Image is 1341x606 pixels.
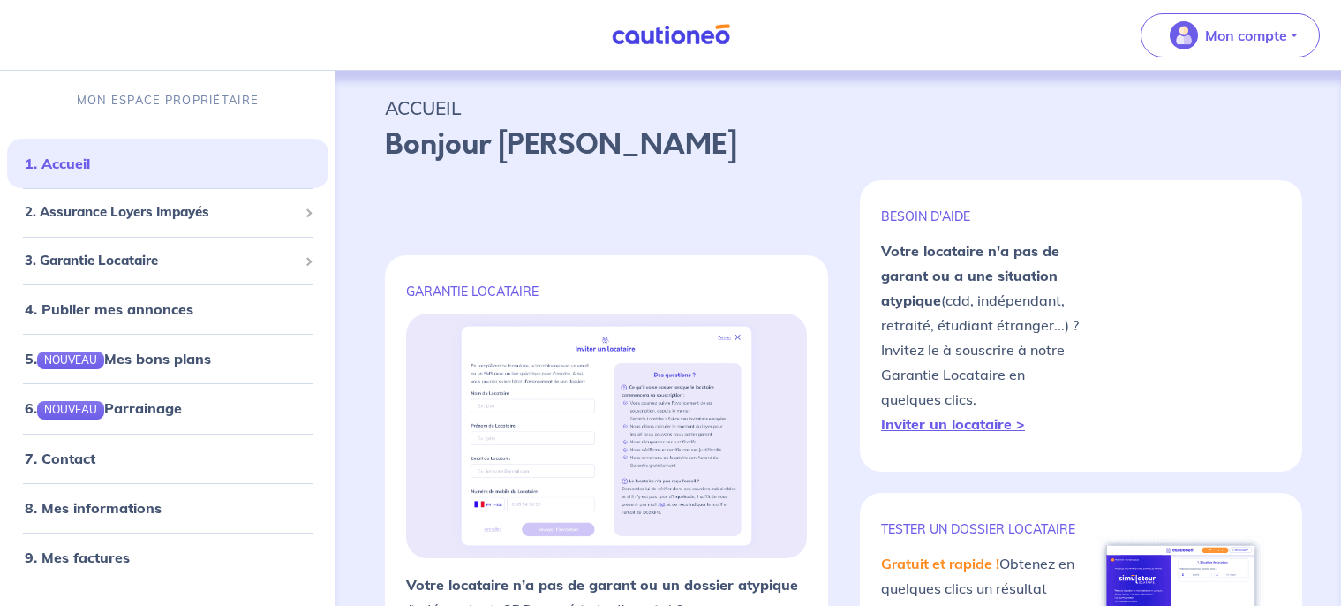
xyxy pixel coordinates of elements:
[25,202,298,223] span: 2. Assurance Loyers Impayés
[77,92,259,109] p: MON ESPACE PROPRIÉTAIRE
[25,350,211,367] a: 5.NOUVEAUMes bons plans
[605,24,737,46] img: Cautioneo
[7,341,328,376] div: 5.NOUVEAUMes bons plans
[881,555,999,572] em: Gratuit et rapide !
[881,415,1025,433] a: Inviter un locataire >
[406,576,798,594] strong: Votre locataire n’a pas de garant ou un dossier atypique
[881,521,1081,537] p: TESTER un dossier locataire
[25,450,95,467] a: 7. Contact
[7,244,328,278] div: 3. Garantie Locataire
[1141,13,1320,57] button: illu_account_valid_menu.svgMon compte
[25,399,182,417] a: 6.NOUVEAUParrainage
[881,208,1081,224] p: BESOIN D'AIDE
[881,239,1081,436] p: (cdd, indépendant, retraité, étudiant étranger...) ? Invitez le à souscrire à notre Garantie Loca...
[1205,25,1287,46] p: Mon compte
[7,146,328,181] div: 1. Accueil
[7,540,328,575] div: 9. Mes factures
[7,195,328,230] div: 2. Assurance Loyers Impayés
[25,499,162,517] a: 8. Mes informations
[881,242,1059,309] strong: Votre locataire n'a pas de garant ou a une situation atypique
[25,300,193,318] a: 4. Publier mes annonces
[7,390,328,426] div: 6.NOUVEAUParrainage
[25,155,90,172] a: 1. Accueil
[406,284,807,299] p: GARANTIE LOCATAIRE
[7,490,328,526] div: 8. Mes informations
[25,549,130,566] a: 9. Mes factures
[7,292,328,327] div: 4. Publier mes annonces
[1170,21,1198,49] img: illu_account_valid_menu.svg
[385,124,1292,166] p: Bonjour [PERSON_NAME]
[7,441,328,476] div: 7. Contact
[25,251,298,271] span: 3. Garantie Locataire
[385,92,1292,124] p: ACCUEIL
[448,314,765,559] img: invite.png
